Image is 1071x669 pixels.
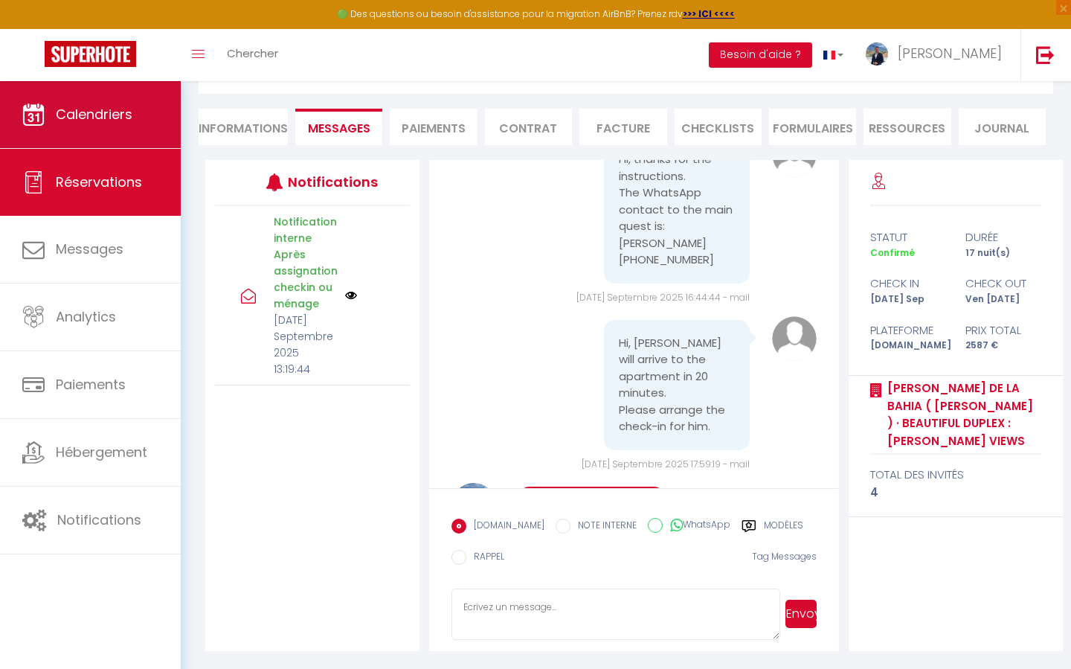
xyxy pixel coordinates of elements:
span: Paiements [56,375,126,394]
label: NOTE INTERNE [570,519,637,535]
span: Notifications [57,510,141,529]
img: ... [866,42,888,65]
li: Informations [199,109,288,145]
span: Tag Messages [752,550,817,563]
div: check out [956,275,1051,292]
span: Calendriers [56,105,132,124]
a: ... [PERSON_NAME] [855,29,1020,81]
img: avatar.png [772,316,817,361]
div: 2587 € [956,339,1051,353]
div: [DOMAIN_NAME] [861,339,956,353]
div: Plateforme [861,321,956,339]
div: total des invités [870,466,1042,484]
span: Réservations [56,173,142,191]
span: [DATE] Septembre 2025 16:44:44 - mail [576,291,750,304]
a: Chercher [216,29,289,81]
li: Facture [579,109,666,145]
span: [DATE] Septembre 2025 17:59:19 - mail [582,458,750,470]
li: Ressources [863,109,951,145]
span: Analytics [56,307,116,326]
label: WhatsApp [663,518,730,534]
img: Super Booking [45,41,136,67]
span: [PERSON_NAME] [898,44,1002,63]
h3: Notifications [288,165,369,199]
span: Messages [308,120,370,137]
p: [DATE] Septembre 2025 13:19:44 [274,312,335,377]
li: Paiements [390,109,477,145]
div: check in [861,275,956,292]
li: Contrat [485,109,572,145]
pre: Hi, thanks for the instructions. The WhatsApp contact to the main quest is: [PERSON_NAME] [PHONE_... [619,151,735,269]
button: Envoyer [785,600,817,628]
div: [DATE] Sep [861,292,956,307]
li: FORMULAIRES [769,109,856,145]
div: Prix total [956,321,1051,339]
div: 4 [870,484,1042,502]
li: CHECKLISTS [675,109,762,145]
div: 17 nuit(s) [956,246,1051,260]
pre: Hi, [PERSON_NAME] will arrive to the apartment in 20 minutes. Please arrange the check-in for him. [619,335,735,435]
label: Modèles [764,519,803,537]
button: Besoin d'aide ? [709,42,812,68]
a: [PERSON_NAME] de la Bahia ( [PERSON_NAME] ) · Beautiful Duplex : [PERSON_NAME] Views [882,380,1042,449]
div: statut [861,228,956,246]
label: [DOMAIN_NAME] [466,519,544,535]
img: 17466218781937.png [451,483,496,528]
img: NO IMAGE [345,289,357,301]
div: durée [956,228,1051,246]
li: Journal [959,109,1046,145]
span: Chercher [227,45,278,61]
img: logout [1036,45,1055,64]
div: Ven [DATE] [956,292,1051,307]
a: >>> ICI <<<< [683,7,735,20]
p: Notification interne Après assignation checkin ou ménage [274,214,335,312]
span: Hébergement [56,443,147,461]
span: Confirmé [870,246,915,259]
label: RAPPEL [466,550,504,566]
span: Messages [56,240,123,258]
